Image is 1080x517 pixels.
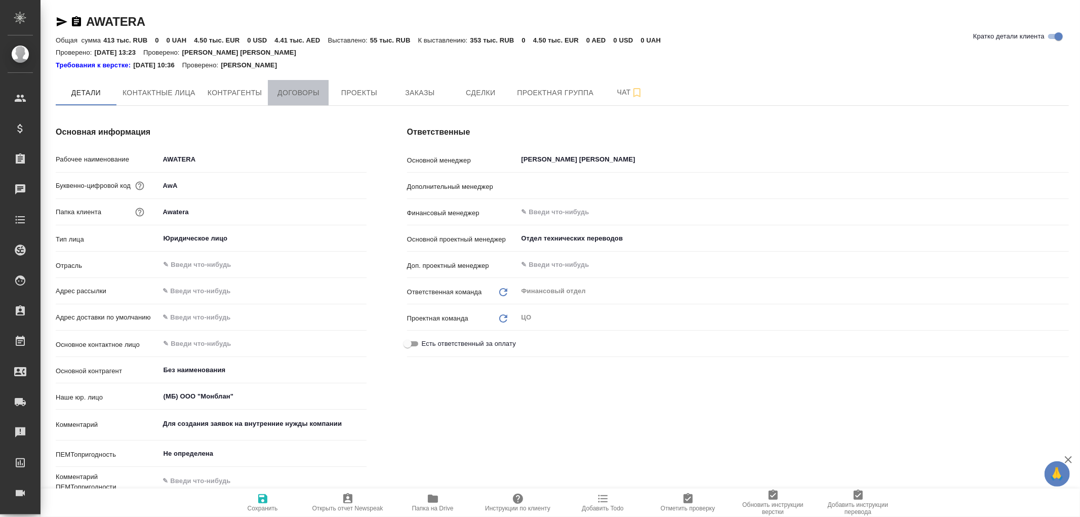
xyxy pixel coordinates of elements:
[56,450,159,460] p: ПЕМТопригодность
[1063,211,1065,213] button: Open
[361,395,363,397] button: Open
[56,181,131,191] p: Буквенно-цифровой код
[816,489,901,517] button: Добавить инструкции перевода
[163,259,330,271] input: ✎ Введи что-нибудь
[143,49,182,56] p: Проверено:
[248,505,278,512] span: Сохранить
[56,60,133,70] div: Нажми, чтобы открыть папку с инструкцией
[155,36,166,44] p: 0
[1063,158,1065,161] button: Open
[133,60,182,70] p: [DATE] 10:36
[641,36,669,44] p: 0 UAH
[407,208,517,218] p: Финансовый менеджер
[56,49,95,56] p: Проверено:
[159,178,367,193] input: ✎ Введи что-нибудь
[390,489,475,517] button: Папка на Drive
[395,87,444,99] span: Заказы
[412,505,454,512] span: Папка на Drive
[247,36,274,44] p: 0 USD
[56,16,68,28] button: Скопировать ссылку для ЯМессенджера
[182,60,221,70] p: Проверено:
[56,154,159,165] p: Рабочее наименование
[194,36,247,44] p: 4.50 тыс. EUR
[407,234,517,245] p: Основной проектный менеджер
[361,237,363,240] button: Open
[418,36,470,44] p: К выставлению:
[407,126,1069,138] h4: Ответственные
[407,261,517,271] p: Доп. проектный менеджер
[159,205,367,219] input: ✎ Введи что-нибудь
[56,366,159,376] p: Основной контрагент
[370,36,418,44] p: 55 тыс. RUB
[133,179,146,192] button: Нужен для формирования номера заказа/сделки
[1045,461,1070,487] button: 🙏
[56,60,133,70] a: Требования к верстке:
[731,489,816,517] button: Обновить инструкции верстки
[661,505,715,512] span: Отметить проверку
[582,505,623,512] span: Добавить Todo
[159,310,367,325] input: ✎ Введи что-нибудь
[70,16,83,28] button: Скопировать ссылку
[182,49,304,56] p: [PERSON_NAME] [PERSON_NAME]
[361,343,363,345] button: Open
[159,152,367,167] input: ✎ Введи что-нибудь
[1049,463,1066,485] span: 🙏
[1063,237,1065,240] button: Open
[328,36,370,44] p: Выставлено:
[56,286,159,296] p: Адрес рассылки
[361,264,363,266] button: Open
[521,259,1032,271] input: ✎ Введи что-нибудь
[159,415,367,432] textarea: Для создания заявок на внутренние нужды компании
[305,489,390,517] button: Открыть отчет Newspeak
[56,36,103,44] p: Общая сумма
[274,36,328,44] p: 4.41 тыс. AED
[56,392,159,403] p: Наше юр. лицо
[407,287,482,297] p: Ответственная команда
[1063,185,1065,187] button: Open
[822,501,895,515] span: Добавить инструкции перевода
[422,339,516,349] span: Есть ответственный за оплату
[274,87,323,99] span: Договоры
[517,87,593,99] span: Проектная группа
[646,489,731,517] button: Отметить проверку
[361,453,363,455] button: Open
[475,489,561,517] button: Инструкции по клиенту
[56,207,101,217] p: Папка клиента
[973,31,1045,42] span: Кратко детали клиента
[123,87,195,99] span: Контактные лица
[167,36,194,44] p: 0 UAH
[56,340,159,350] p: Основное контактное лицо
[221,60,285,70] p: [PERSON_NAME]
[533,36,586,44] p: 4.50 тыс. EUR
[522,36,533,44] p: 0
[220,489,305,517] button: Сохранить
[56,472,159,492] p: Комментарий ПЕМТопригодности
[470,36,522,44] p: 353 тыс. RUB
[456,87,505,99] span: Сделки
[335,87,383,99] span: Проекты
[407,313,468,324] p: Проектная команда
[86,15,145,28] a: AWATERA
[56,126,367,138] h4: Основная информация
[606,86,654,99] span: Чат
[631,87,643,99] svg: Подписаться
[1063,264,1065,266] button: Open
[95,49,144,56] p: [DATE] 13:23
[208,87,262,99] span: Контрагенты
[312,505,383,512] span: Открыть отчет Newspeak
[56,420,159,430] p: Комментарий
[521,206,1032,218] input: ✎ Введи что-нибудь
[56,261,159,271] p: Отрасль
[586,36,614,44] p: 0 AED
[103,36,155,44] p: 413 тыс. RUB
[361,369,363,371] button: Open
[561,489,646,517] button: Добавить Todo
[56,312,159,323] p: Адрес доставки по умолчанию
[62,87,110,99] span: Детали
[737,501,810,515] span: Обновить инструкции верстки
[56,234,159,245] p: Тип лица
[407,182,517,192] p: Дополнительный менеджер
[159,284,367,298] input: ✎ Введи что-нибудь
[407,155,517,166] p: Основной менеджер
[133,206,146,219] button: Название для папки на drive. Если его не заполнить, мы не сможем создать папку для клиента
